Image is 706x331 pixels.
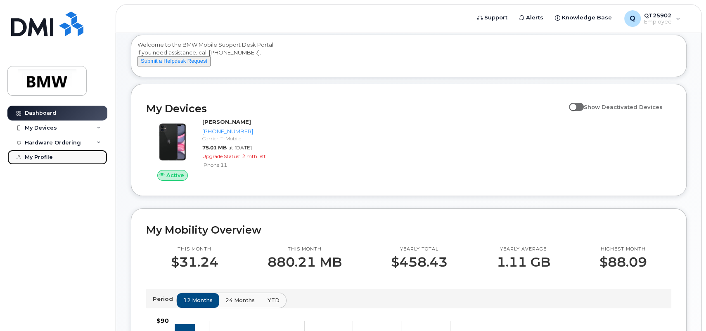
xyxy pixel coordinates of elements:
a: Support [471,9,513,26]
span: 24 months [225,296,255,304]
p: This month [171,246,218,253]
span: 75.01 MB [202,144,227,151]
div: [PHONE_NUMBER] [202,128,267,135]
span: Support [484,14,507,22]
span: Show Deactivated Devices [584,104,663,110]
img: iPhone_11.jpg [153,122,192,162]
div: QT25902 [618,10,686,27]
p: $88.09 [599,255,647,270]
h2: My Mobility Overview [146,224,671,236]
div: iPhone 11 [202,161,267,168]
button: Submit a Helpdesk Request [137,56,211,66]
p: $31.24 [171,255,218,270]
p: $458.43 [391,255,448,270]
span: Q [630,14,635,24]
p: Yearly total [391,246,448,253]
div: Welcome to the BMW Mobile Support Desk Portal If you need assistance, call [PHONE_NUMBER]. [137,41,680,74]
span: at [DATE] [228,144,252,151]
p: 1.11 GB [497,255,550,270]
span: 2 mth left [242,153,266,159]
span: YTD [268,296,280,304]
iframe: Messenger Launcher [670,295,700,325]
p: Yearly average [497,246,550,253]
span: Knowledge Base [562,14,612,22]
span: Employee [644,19,672,25]
p: 880.21 MB [268,255,342,270]
span: Alerts [526,14,543,22]
input: Show Deactivated Devices [569,99,576,106]
a: Knowledge Base [549,9,618,26]
span: Active [166,171,184,179]
span: Upgrade Status: [202,153,240,159]
a: Submit a Helpdesk Request [137,57,211,64]
p: This month [268,246,342,253]
p: Period [153,295,176,303]
strong: [PERSON_NAME] [202,118,251,125]
tspan: $90 [156,317,169,324]
span: QT25902 [644,12,672,19]
p: Highest month [599,246,647,253]
a: Active[PERSON_NAME][PHONE_NUMBER]Carrier: T-Mobile75.01 MBat [DATE]Upgrade Status:2 mth leftiPhon... [146,118,270,181]
div: Carrier: T-Mobile [202,135,267,142]
h2: My Devices [146,102,565,115]
a: Alerts [513,9,549,26]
